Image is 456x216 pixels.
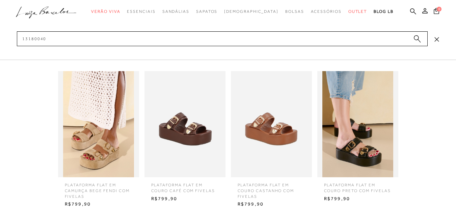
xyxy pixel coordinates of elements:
a: PLATAFORMA FLAT EM CAMURÇA BEGE FENDI COM FIVELAS PLATAFORMA FLAT EM CAMURÇA BEGE FENDI COM FIVEL... [56,71,141,209]
img: PLATAFORMA FLAT EM CAMURÇA BEGE FENDI COM FIVELAS [58,71,139,177]
span: [DEMOGRAPHIC_DATA] [224,9,278,14]
a: PLATAFORMA FLAT EM COURO CAFÉ COM FIVELAS PLATAFORMA FLAT EM COURO CAFÉ COM FIVELAS R$799,90 [143,71,227,204]
a: categoryNavScreenReaderText [196,5,217,18]
a: categoryNavScreenReaderText [348,5,367,18]
span: PLATAFORMA FLAT EM CAMURÇA BEGE FENDI COM FIVELAS [60,177,137,199]
a: categoryNavScreenReaderText [311,5,342,18]
a: categoryNavScreenReaderText [285,5,304,18]
a: categoryNavScreenReaderText [91,5,120,18]
span: Sandálias [162,9,189,14]
span: R$799,90 [146,194,224,204]
a: categoryNavScreenReaderText [127,5,155,18]
a: noSubCategoriesText [224,5,278,18]
span: BLOG LB [374,9,393,14]
span: R$799,90 [319,194,397,204]
input: Buscar. [17,31,428,46]
a: categoryNavScreenReaderText [162,5,189,18]
img: PLATAFORMA FLAT EM COURO CAFÉ COM FIVELAS [144,71,225,177]
img: PLATAFORMA FLAT EM COURO CASTANHO COM FIVELAS [231,71,312,177]
button: 0 [432,7,441,17]
span: R$799,90 [60,199,137,209]
span: Outlet [348,9,367,14]
span: 0 [437,7,441,11]
span: Bolsas [285,9,304,14]
span: PLATAFORMA FLAT EM COURO CASTANHO COM FIVELAS [233,177,310,199]
a: BLOG LB [374,5,393,18]
span: Verão Viva [91,9,120,14]
span: PLATAFORMA FLAT EM COURO CAFÉ COM FIVELAS [146,177,224,194]
span: R$799,90 [233,199,310,209]
span: Essenciais [127,9,155,14]
a: PLATAFORMA FLAT EM COURO PRETO COM FIVELAS PLATAFORMA FLAT EM COURO PRETO COM FIVELAS R$799,90 [316,71,400,204]
span: PLATAFORMA FLAT EM COURO PRETO COM FIVELAS [319,177,397,194]
span: Sapatos [196,9,217,14]
a: PLATAFORMA FLAT EM COURO CASTANHO COM FIVELAS PLATAFORMA FLAT EM COURO CASTANHO COM FIVELAS R$799,90 [229,71,314,209]
span: Acessórios [311,9,342,14]
img: PLATAFORMA FLAT EM COURO PRETO COM FIVELAS [317,71,398,177]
